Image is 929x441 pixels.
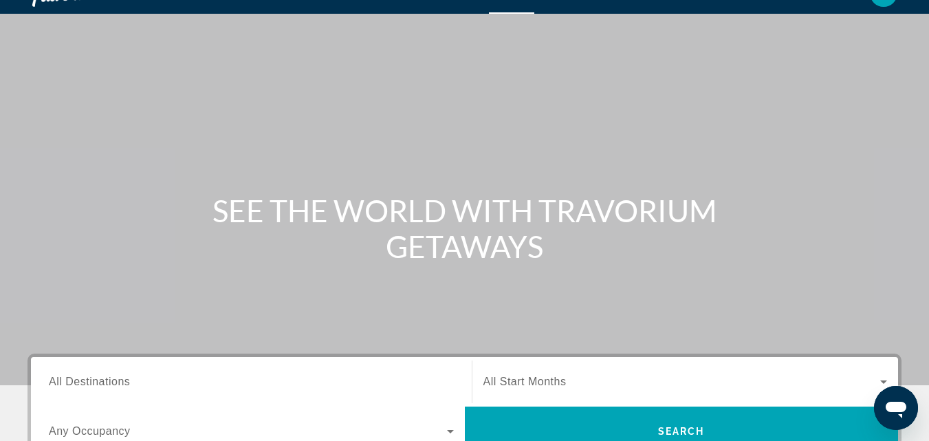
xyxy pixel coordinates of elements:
[874,386,918,430] iframe: Button to launch messaging window
[207,193,723,264] h1: SEE THE WORLD WITH TRAVORIUM GETAWAYS
[49,376,130,387] span: All Destinations
[658,426,705,437] span: Search
[49,425,131,437] span: Any Occupancy
[483,376,567,387] span: All Start Months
